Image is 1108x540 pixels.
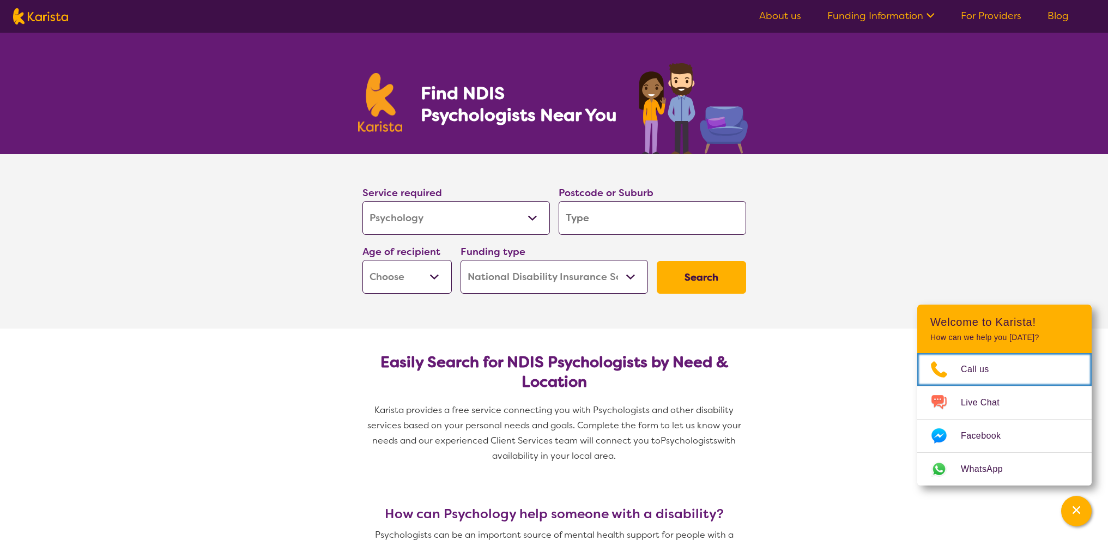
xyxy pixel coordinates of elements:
[827,9,935,22] a: Funding Information
[661,435,717,446] span: Psychologists
[930,333,1079,342] p: How can we help you [DATE]?
[1048,9,1069,22] a: Blog
[461,245,525,258] label: Funding type
[759,9,801,22] a: About us
[362,245,440,258] label: Age of recipient
[371,353,737,392] h2: Easily Search for NDIS Psychologists by Need & Location
[917,353,1092,386] a: Call 0485972676 via 3CX
[917,353,1092,486] ul: Choose channel
[961,9,1021,22] a: For Providers
[1061,496,1092,526] button: Channel Menu
[421,82,622,126] h1: Find NDIS Psychologists Near You
[358,73,403,132] img: Karista logo
[559,186,653,199] label: Postcode or Suburb
[917,453,1092,486] a: Web link opens in a new tab.
[930,315,1079,329] h2: Welcome to Karista!
[961,428,1014,444] span: Facebook
[917,305,1092,486] div: Channel Menu
[635,59,750,154] img: psychology
[367,404,743,446] span: Karista provides a free service connecting you with Psychologists and other disability services b...
[657,261,746,294] button: Search
[13,8,68,25] img: Karista logo
[358,506,750,521] h3: How can Psychology help someone with a disability?
[559,201,746,235] input: Type
[961,395,1013,411] span: Live Chat
[961,461,1016,477] span: WhatsApp
[362,186,442,199] label: Service required
[961,361,1002,378] span: Call us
